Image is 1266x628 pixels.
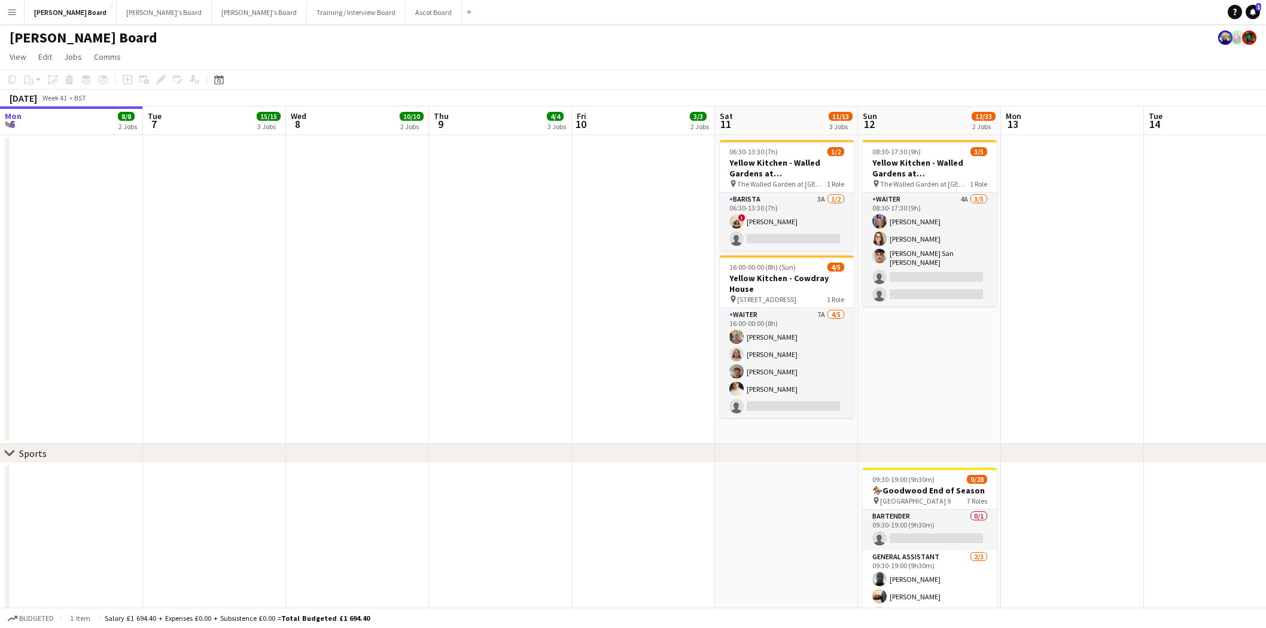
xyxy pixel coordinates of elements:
[872,475,935,484] span: 09:30-19:00 (9h30m)
[863,510,997,550] app-card-role: Bartender0/109:30-19:00 (9h30m)
[880,179,970,188] span: The Walled Garden at [GEOGRAPHIC_DATA]
[690,122,709,131] div: 2 Jobs
[827,179,844,188] span: 1 Role
[970,147,987,156] span: 3/5
[257,122,280,131] div: 3 Jobs
[289,117,306,131] span: 8
[94,51,121,62] span: Comms
[863,157,997,179] h3: Yellow Kitchen - Walled Gardens at [GEOGRAPHIC_DATA]
[829,122,852,131] div: 3 Jobs
[737,295,796,304] span: [STREET_ADDRESS]
[720,273,854,294] h3: Yellow Kitchen - Cowdray House
[5,111,22,121] span: Mon
[59,49,87,65] a: Jobs
[738,214,745,221] span: !
[64,51,82,62] span: Jobs
[972,112,996,121] span: 12/33
[718,117,733,131] span: 11
[10,29,157,47] h1: [PERSON_NAME] Board
[829,112,853,121] span: 11/13
[863,485,997,496] h3: 🏇🏼Goodwood End of Season
[148,111,162,121] span: Tue
[434,111,449,121] span: Thu
[863,550,997,626] app-card-role: General Assistant2/309:30-19:00 (9h30m)[PERSON_NAME][PERSON_NAME]
[690,112,707,121] span: 3/3
[720,308,854,418] app-card-role: Waiter7A4/516:00-00:00 (8h)[PERSON_NAME][PERSON_NAME][PERSON_NAME][PERSON_NAME]
[74,93,86,102] div: BST
[257,112,281,121] span: 15/15
[118,122,137,131] div: 2 Jobs
[10,51,26,62] span: View
[432,117,449,131] span: 9
[1006,111,1021,121] span: Mon
[118,112,135,121] span: 8/8
[1147,117,1162,131] span: 14
[5,49,31,65] a: View
[291,111,306,121] span: Wed
[38,51,52,62] span: Edit
[967,496,987,505] span: 7 Roles
[39,93,69,102] span: Week 41
[972,122,995,131] div: 2 Jobs
[729,147,778,156] span: 06:30-13:30 (7h)
[547,112,564,121] span: 4/4
[117,1,212,24] button: [PERSON_NAME]'s Board
[861,117,877,131] span: 12
[863,193,997,306] app-card-role: Waiter4A3/508:30-17:30 (9h)[PERSON_NAME][PERSON_NAME][PERSON_NAME] San [PERSON_NAME]
[1218,31,1232,45] app-user-avatar: Kathryn Davies
[720,140,854,251] app-job-card: 06:30-13:30 (7h)1/2Yellow Kitchen - Walled Gardens at [GEOGRAPHIC_DATA] The Walled Garden at [GEO...
[720,157,854,179] h3: Yellow Kitchen - Walled Gardens at [GEOGRAPHIC_DATA]
[967,475,987,484] span: 9/28
[880,496,951,505] span: [GEOGRAPHIC_DATA] 9
[547,122,566,131] div: 3 Jobs
[1256,3,1261,11] span: 1
[1246,5,1260,19] a: 1
[146,117,162,131] span: 7
[720,193,854,251] app-card-role: Barista3A1/206:30-13:30 (7h)![PERSON_NAME]
[3,117,22,131] span: 6
[1004,117,1021,131] span: 13
[6,612,56,625] button: Budgeted
[827,295,844,304] span: 1 Role
[400,112,424,121] span: 10/10
[1242,31,1256,45] app-user-avatar: Dean Manyonga
[25,1,117,24] button: [PERSON_NAME] Board
[970,179,987,188] span: 1 Role
[720,111,733,121] span: Sat
[737,179,827,188] span: The Walled Garden at [GEOGRAPHIC_DATA]
[827,263,844,272] span: 4/5
[10,92,37,104] div: [DATE]
[575,117,586,131] span: 10
[863,111,877,121] span: Sun
[1149,111,1162,121] span: Tue
[729,263,796,272] span: 16:00-00:00 (8h) (Sun)
[406,1,462,24] button: Ascot Board
[863,140,997,306] app-job-card: 08:30-17:30 (9h)3/5Yellow Kitchen - Walled Gardens at [GEOGRAPHIC_DATA] The Walled Garden at [GEO...
[1230,31,1244,45] app-user-avatar: Thomasina Dixon
[66,614,95,623] span: 1 item
[827,147,844,156] span: 1/2
[307,1,406,24] button: Training / Interview Board
[720,255,854,418] app-job-card: 16:00-00:00 (8h) (Sun)4/5Yellow Kitchen - Cowdray House [STREET_ADDRESS]1 RoleWaiter7A4/516:00-00...
[212,1,307,24] button: [PERSON_NAME]'s Board
[34,49,57,65] a: Edit
[19,447,47,459] div: Sports
[105,614,370,623] div: Salary £1 694.40 + Expenses £0.00 + Subsistence £0.00 =
[19,614,54,623] span: Budgeted
[872,147,921,156] span: 08:30-17:30 (9h)
[400,122,423,131] div: 2 Jobs
[89,49,126,65] a: Comms
[577,111,586,121] span: Fri
[281,614,370,623] span: Total Budgeted £1 694.40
